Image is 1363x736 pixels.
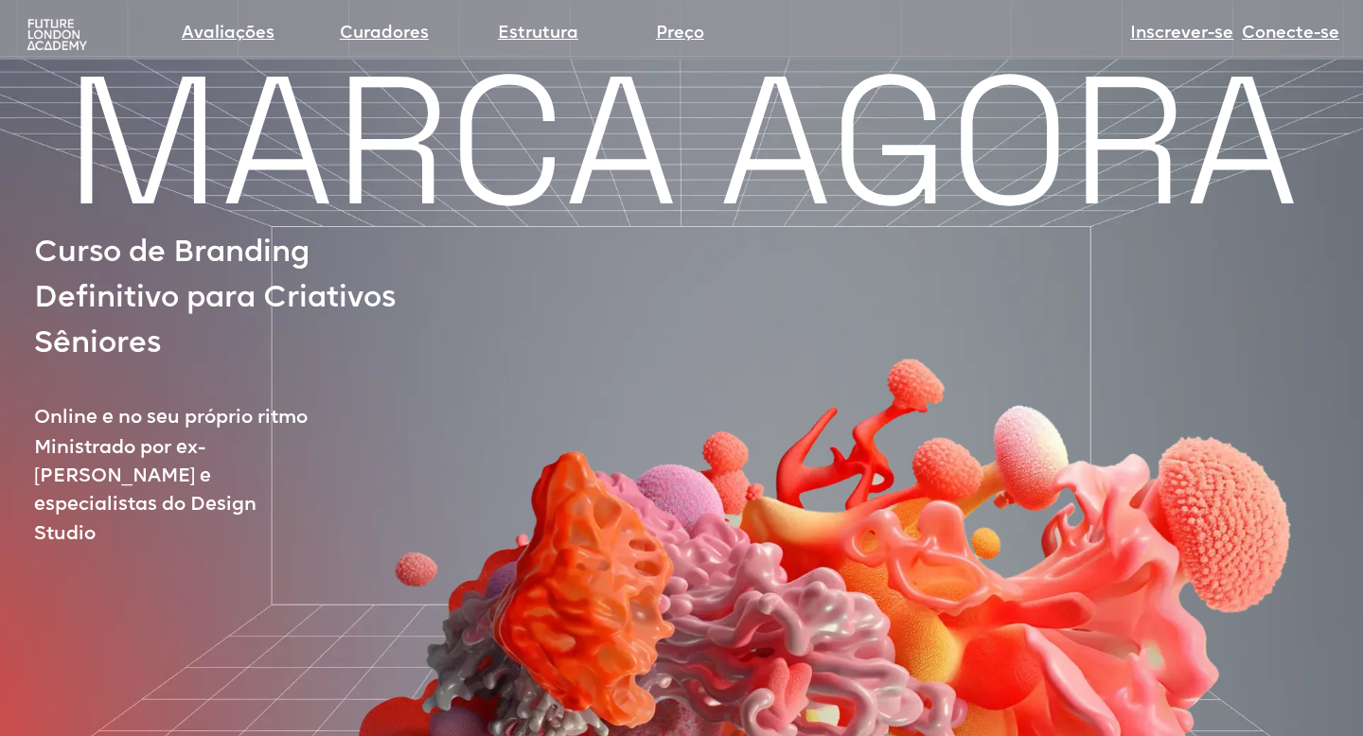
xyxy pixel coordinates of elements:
font: MARCA AGORA [65,26,1299,256]
a: Estrutura [498,21,578,47]
font: Avaliações [182,26,274,43]
font: Estrutura [498,26,578,43]
font: Conecte-se [1242,26,1339,43]
a: Conecte-se [1242,21,1339,47]
font: Ministrado por ex-[PERSON_NAME] e especialistas do Design Studio [34,439,257,544]
font: Online e no seu próprio ritmo [34,409,308,428]
font: Curadores [340,26,429,43]
font: Curso de Branding Definitivo para Criativos Sêniores [34,238,396,359]
a: Inscrever-se [1130,21,1233,47]
a: Avaliações [182,21,274,47]
font: Preço [656,26,704,43]
font: Inscrever-se [1130,26,1233,43]
a: Curadores [340,21,429,47]
a: Preço [656,21,704,47]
